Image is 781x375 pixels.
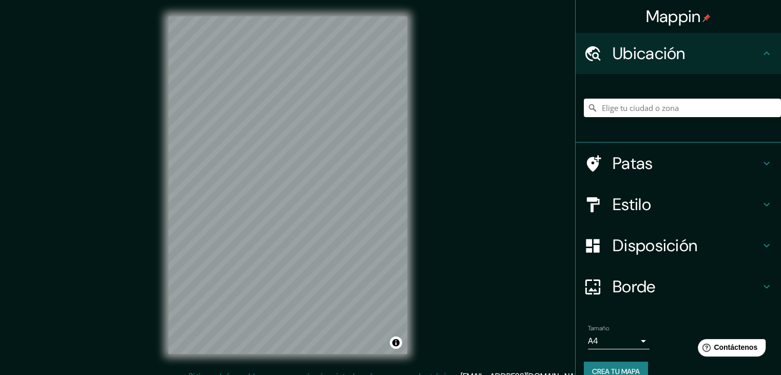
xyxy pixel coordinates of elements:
div: Patas [576,143,781,184]
button: Activar o desactivar atribución [390,336,402,349]
div: Disposición [576,225,781,266]
div: Ubicación [576,33,781,74]
font: Tamaño [588,324,609,332]
div: Estilo [576,184,781,225]
font: Estilo [613,194,651,215]
font: Disposición [613,235,697,256]
font: Mappin [646,6,701,27]
div: Borde [576,266,781,307]
canvas: Mapa [168,16,407,354]
input: Elige tu ciudad o zona [584,99,781,117]
iframe: Lanzador de widgets de ayuda [690,335,770,364]
font: Borde [613,276,656,297]
font: Ubicación [613,43,685,64]
font: A4 [588,335,598,346]
img: pin-icon.png [702,14,711,22]
font: Patas [613,153,653,174]
div: A4 [588,333,650,349]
